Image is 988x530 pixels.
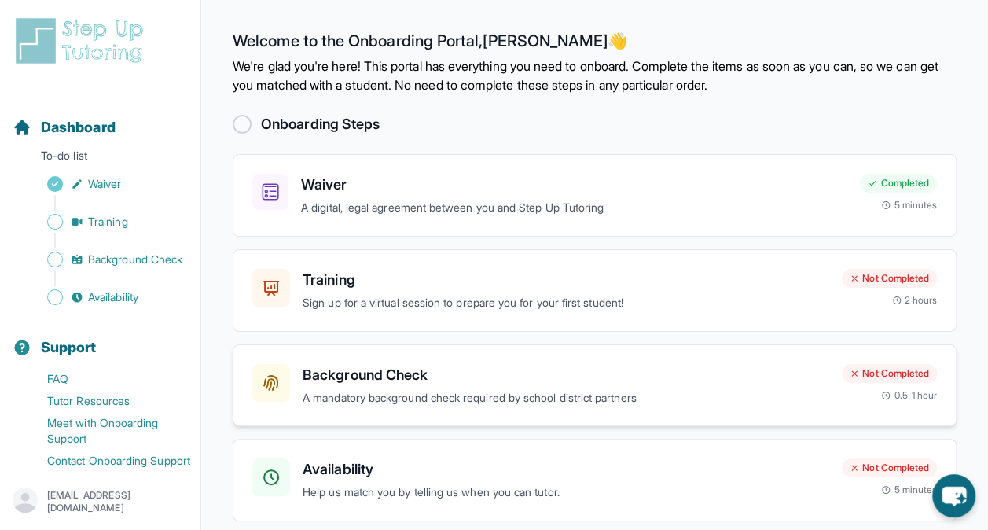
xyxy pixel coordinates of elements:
[13,248,200,271] a: Background Check
[303,294,829,312] p: Sign up for a virtual session to prepare you for your first student!
[13,116,116,138] a: Dashboard
[860,174,937,193] div: Completed
[233,154,957,237] a: WaiverA digital, legal agreement between you and Step Up TutoringCompleted5 minutes
[13,211,200,233] a: Training
[13,286,200,308] a: Availability
[41,337,97,359] span: Support
[842,458,937,477] div: Not Completed
[6,148,194,170] p: To-do list
[233,439,957,521] a: AvailabilityHelp us match you by telling us when you can tutor.Not Completed5 minutes
[88,252,182,267] span: Background Check
[6,91,194,145] button: Dashboard
[301,199,847,217] p: A digital, legal agreement between you and Step Up Tutoring
[303,389,829,407] p: A mandatory background check required by school district partners
[892,294,938,307] div: 2 hours
[13,368,200,390] a: FAQ
[233,344,957,427] a: Background CheckA mandatory background check required by school district partnersNot Completed0.5...
[13,16,152,66] img: logo
[932,474,975,517] button: chat-button
[47,489,188,514] p: [EMAIL_ADDRESS][DOMAIN_NAME]
[303,364,829,386] h3: Background Check
[881,199,937,212] div: 5 minutes
[881,484,937,496] div: 5 minutes
[261,113,380,135] h2: Onboarding Steps
[88,214,128,230] span: Training
[13,412,200,450] a: Meet with Onboarding Support
[88,176,121,192] span: Waiver
[13,173,200,195] a: Waiver
[233,57,957,94] p: We're glad you're here! This portal has everything you need to onboard. Complete the items as soo...
[301,174,847,196] h3: Waiver
[303,484,829,502] p: Help us match you by telling us when you can tutor.
[881,389,937,402] div: 0.5-1 hour
[13,450,200,472] a: Contact Onboarding Support
[88,289,138,305] span: Availability
[41,116,116,138] span: Dashboard
[233,249,957,332] a: TrainingSign up for a virtual session to prepare you for your first student!Not Completed2 hours
[842,269,937,288] div: Not Completed
[303,458,829,480] h3: Availability
[303,269,829,291] h3: Training
[233,31,957,57] h2: Welcome to the Onboarding Portal, [PERSON_NAME] 👋
[13,390,200,412] a: Tutor Resources
[6,311,194,365] button: Support
[13,488,188,516] button: [EMAIL_ADDRESS][DOMAIN_NAME]
[842,364,937,383] div: Not Completed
